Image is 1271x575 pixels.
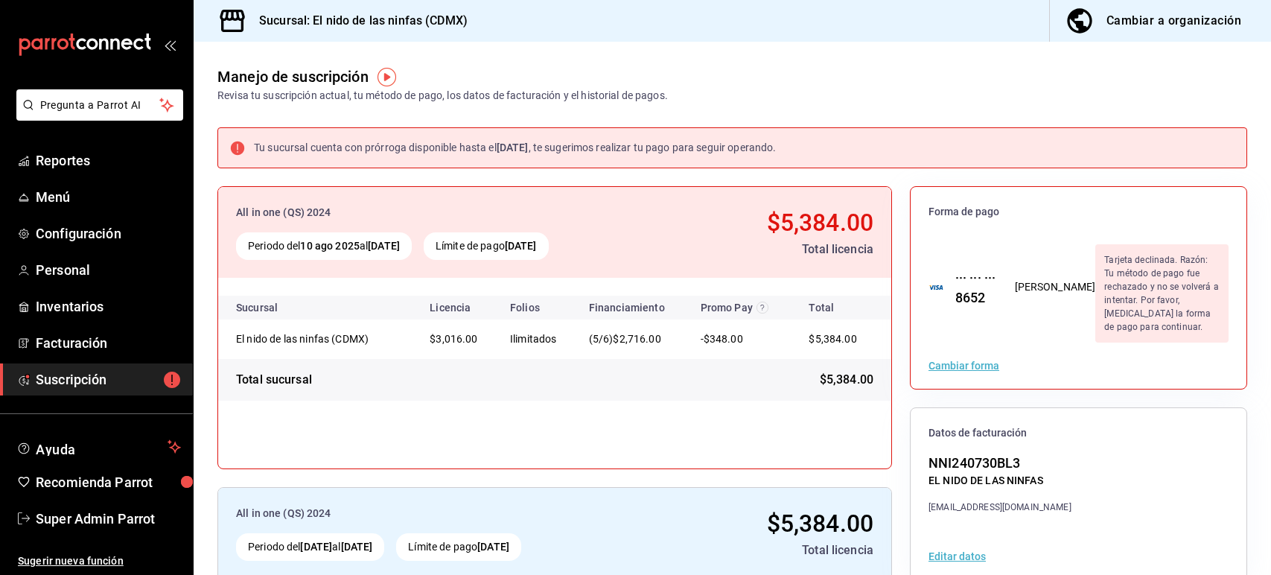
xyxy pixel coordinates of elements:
[701,333,743,345] span: -$348.00
[424,232,549,260] div: Límite de pago
[164,39,176,51] button: open_drawer_menu
[498,320,577,359] td: Ilimitados
[247,12,468,30] h3: Sucursal: El nido de las ninfas (CDMX)
[236,533,384,561] div: Periodo del al
[236,205,652,220] div: All in one (QS) 2024
[236,331,385,346] div: El nido de las ninfas (CDMX)
[943,267,997,308] div: ··· ··· ··· 8652
[505,240,537,252] strong: [DATE]
[341,541,373,553] strong: [DATE]
[236,302,318,314] div: Sucursal
[928,473,1071,489] div: EL NIDO DE LAS NINFAS
[36,223,181,244] span: Configuración
[254,140,776,156] div: Tu sucursal cuenta con prórroga disponible hasta el , te sugerimos realizar tu pago para seguir o...
[767,209,873,237] span: $5,384.00
[756,302,768,314] svg: Recibe un descuento en el costo de tu membresía al cubrir 80% de tus transacciones realizadas con...
[217,88,668,104] div: Revisa tu suscripción actual, tu método de pago, los datos de facturación y el historial de pagos.
[928,551,986,562] button: Editar datos
[820,371,873,389] span: $5,384.00
[498,296,577,320] th: Folios
[613,333,660,345] span: $2,716.00
[236,371,312,389] div: Total sucursal
[217,66,369,88] div: Manejo de suscripción
[928,360,999,371] button: Cambiar forma
[36,260,181,280] span: Personal
[1106,10,1241,31] div: Cambiar a organización
[477,541,509,553] strong: [DATE]
[791,296,891,320] th: Total
[36,187,181,207] span: Menú
[300,541,332,553] strong: [DATE]
[497,142,529,153] strong: [DATE]
[928,453,1071,473] div: NNI240730BL3
[36,438,162,456] span: Ayuda
[767,509,873,538] span: $5,384.00
[40,98,160,113] span: Pregunta a Parrot AI
[928,501,1071,514] div: [EMAIL_ADDRESS][DOMAIN_NAME]
[10,108,183,124] a: Pregunta a Parrot AI
[36,333,181,353] span: Facturación
[378,68,396,86] img: Tooltip marker
[36,150,181,171] span: Reportes
[809,333,856,345] span: $5,384.00
[16,89,183,121] button: Pregunta a Parrot AI
[36,369,181,390] span: Suscripción
[368,240,400,252] strong: [DATE]
[418,296,498,320] th: Licencia
[430,333,477,345] span: $3,016.00
[1015,279,1096,295] div: [PERSON_NAME]
[701,302,780,314] div: Promo Pay
[36,296,181,317] span: Inventarios
[36,509,181,529] span: Super Admin Parrot
[663,241,873,258] div: Total licencia
[18,553,181,569] span: Sugerir nueva función
[236,232,412,260] div: Periodo del al
[650,541,873,559] div: Total licencia
[396,533,521,561] div: Límite de pago
[36,472,181,492] span: Recomienda Parrot
[577,296,689,320] th: Financiamiento
[928,205,1229,219] span: Forma de pago
[928,426,1229,440] span: Datos de facturación
[300,240,359,252] strong: 10 ago 2025
[1095,244,1229,343] div: Tarjeta declinada. Razón: Tu método de pago fue rechazado y no se volverá a intentar. Por favor, ...
[589,331,677,347] div: (5/6)
[236,506,638,521] div: All in one (QS) 2024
